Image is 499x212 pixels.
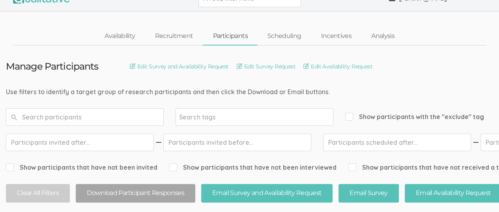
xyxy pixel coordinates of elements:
[163,134,311,151] input: Participants invited before...
[6,134,154,151] input: Participants invited after...
[6,163,157,172] span: Show participants that have not been invited
[338,184,398,203] button: Email Survey
[203,28,257,45] a: Participants
[6,108,164,126] input: Search participants
[237,62,295,71] a: Edit Survey Request
[95,28,145,45] a: Availability
[472,134,480,151] img: dash.svg
[179,112,228,122] input: Search tags
[169,163,336,172] span: Show participants that have not been interviewed
[303,62,372,71] a: Edit Availability Request
[155,134,163,151] img: dash.svg
[6,184,70,203] button: Clear All Filters
[460,174,499,212] iframe: Chat Widget
[6,61,98,72] h3: Manage Participants
[130,62,229,71] a: Edit Survey and Availability Request
[76,184,195,203] button: Download Participant Responses
[323,134,471,151] input: Participants scheduled after...
[258,28,311,45] a: Scheduling
[345,112,484,121] span: Show participants with the "exclude" tag
[145,28,203,45] a: Recruitment
[361,28,404,45] a: Analysis
[201,184,333,203] button: Email Survey and Availability Request
[311,28,361,45] a: Incentives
